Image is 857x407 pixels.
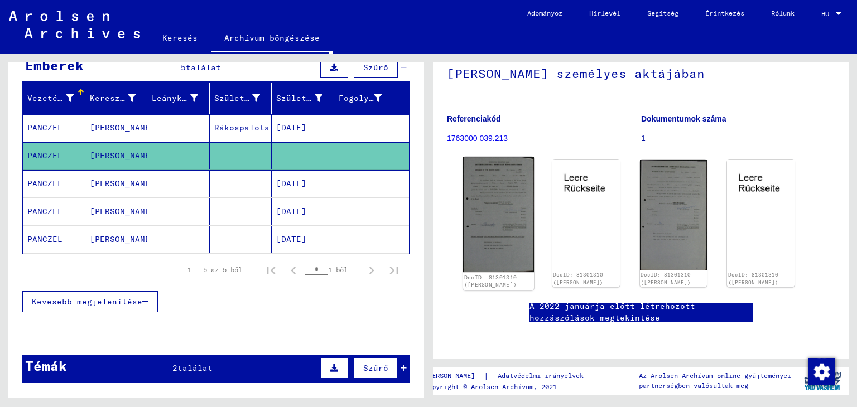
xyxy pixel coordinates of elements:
[149,25,211,51] a: Keresés
[339,89,396,107] div: Fogoly #
[529,301,753,324] a: A 2022 januárja előtt létrehozott hozzászólások megtekintése
[639,381,748,390] font: partnerségben valósultak meg
[447,66,705,81] font: [PERSON_NAME] személyes aktájában
[276,178,306,188] font: [DATE]
[424,382,557,391] font: Copyright © Arolsen Archívum, 2021
[27,89,88,107] div: Vezetéknév
[177,363,213,373] font: találat
[224,33,320,43] font: Archívum böngészése
[90,93,140,103] font: Keresztnév
[276,206,306,216] font: [DATE]
[808,358,835,385] div: Hozzájárulás módosítása
[728,272,778,285] a: DocID: 81301310 ([PERSON_NAME])
[90,123,155,133] font: [PERSON_NAME]
[727,160,795,205] img: 004.jpg
[802,367,844,395] img: yv_logo.png
[553,272,603,285] a: DocID: 81301310 ([PERSON_NAME])
[210,83,272,114] mat-header-cell: Születési hely
[464,274,517,288] a: DocID: 81301310 ([PERSON_NAME])
[771,9,795,17] font: Rólunk
[821,9,829,18] font: HU
[152,89,212,107] div: Leánykori név
[32,297,142,307] font: Kevesebb megjelenítése
[529,301,695,323] font: A 2022 januárja előtt létrehozott hozzászólások megtekintése
[186,62,221,72] font: találat
[589,9,620,17] font: Hírlevél
[647,9,678,17] font: Segítség
[641,272,691,285] a: DocID: 81301310 ([PERSON_NAME])
[85,83,148,114] mat-header-cell: Keresztnév
[27,123,62,133] font: PANCZEL
[90,206,155,216] font: [PERSON_NAME]
[90,89,150,107] div: Keresztnév
[147,83,210,114] mat-header-cell: Leánykori név
[172,363,177,373] font: 2
[214,123,269,133] font: Rákospalota
[276,123,306,133] font: [DATE]
[639,371,791,380] font: Az Arolsen Archívum online gyűjteményei
[27,93,78,103] font: Vezetéknév
[363,363,388,373] font: Szűrő
[641,114,726,123] font: Dokumentumok száma
[90,151,155,161] font: [PERSON_NAME]
[25,57,84,74] font: Emberek
[181,62,186,72] font: 5
[447,114,500,123] font: Referenciakód
[9,11,140,38] img: Arolsen_neg.svg
[23,83,85,114] mat-header-cell: Vezetéknév
[463,157,534,273] img: 001.jpg
[354,357,398,379] button: Szűrő
[276,234,306,244] font: [DATE]
[214,89,275,107] div: Születési hely
[354,57,398,78] button: Szűrő
[27,234,62,244] font: PANCZEL
[641,134,646,143] font: 1
[489,370,597,382] a: Adatvédelmi irányelvek
[187,265,242,274] font: 1 – 5 az 5-ből
[360,259,383,281] button: Következő oldal
[152,93,217,103] font: Leánykori név
[808,358,835,385] img: Hozzájárulás módosítása
[22,291,158,312] button: Kevesebb megjelenítése
[260,259,282,281] button: Első oldal
[363,62,388,72] font: Szűrő
[498,371,584,380] font: Adatvédelmi irányelvek
[328,265,348,274] font: 1-ből
[272,83,334,114] mat-header-cell: Születési idő
[214,93,285,103] font: Születési hely
[25,357,67,374] font: Témák
[424,370,484,382] a: [PERSON_NAME]
[640,160,707,270] img: 003.jpg
[276,89,336,107] div: Születési idő
[27,178,62,188] font: PANCZEL
[276,93,341,103] font: Születési idő
[27,151,62,161] font: PANCZEL
[162,33,198,43] font: Keresés
[339,93,379,103] font: Fogoly #
[90,178,155,188] font: [PERSON_NAME]
[211,25,333,54] a: Archívum böngészése
[27,206,62,216] font: PANCZEL
[282,259,305,281] button: Előző oldal
[484,371,489,381] font: |
[424,371,475,380] font: [PERSON_NAME]
[447,134,508,143] a: 1763000 039.213
[383,259,405,281] button: Utolsó oldal
[334,83,410,114] mat-header-cell: Fogoly #
[527,9,562,17] font: Adományoz
[705,9,744,17] font: Érintkezés
[90,234,155,244] font: [PERSON_NAME]
[552,160,620,205] img: 002.jpg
